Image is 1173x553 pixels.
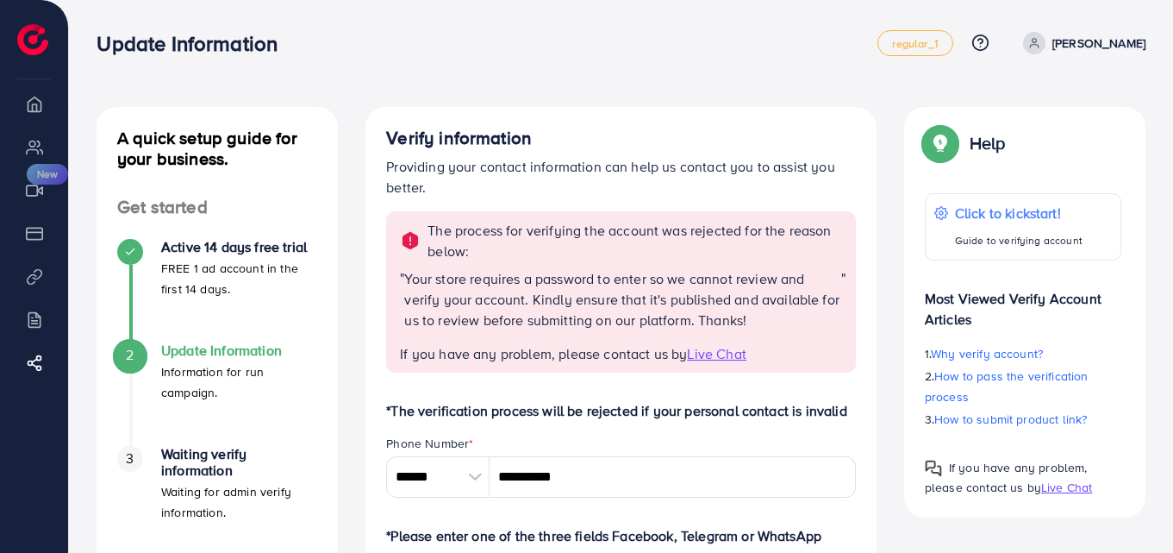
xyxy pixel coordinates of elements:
[17,24,48,55] img: logo
[386,156,856,198] p: Providing your contact information can help us contact you to assist you better.
[925,343,1121,364] p: 1.
[931,345,1043,362] span: Why verify account?
[404,268,840,330] p: Your store requires a password to enter so we cannot review and verify your account. Kindly ensur...
[386,435,473,452] label: Phone Number
[925,128,956,159] img: Popup guide
[925,368,1089,405] span: How to pass the verification process
[1041,479,1092,496] span: Live Chat
[161,258,317,299] p: FREE 1 ad account in the first 14 days.
[934,411,1087,428] span: How to submit product link?
[126,345,134,365] span: 2
[427,220,845,261] p: The process for verifying the account was rejected for the reason below:
[161,446,317,479] h4: Waiting verify information
[925,274,1121,330] p: Most Viewed Verify Account Articles
[97,342,338,446] li: Update Information
[1016,32,1145,54] a: [PERSON_NAME]
[925,460,942,477] img: Popup guide
[892,38,938,49] span: regular_1
[161,481,317,523] p: Waiting for admin verify information.
[687,344,746,363] span: Live Chat
[161,361,317,403] p: Information for run campaign.
[970,133,1006,154] p: Help
[386,128,856,149] h4: Verify information
[126,449,134,468] span: 3
[925,366,1121,407] p: 2.
[925,459,1088,496] span: If you have any problem, please contact us by
[97,446,338,550] li: Waiting verify information
[161,239,317,255] h4: Active 14 days free trial
[386,525,856,546] p: *Please enter one of the three fields Facebook, Telegram or WhatsApp
[400,230,421,251] img: alert
[925,409,1121,430] p: 3.
[400,344,687,363] span: If you have any problem, please contact us by
[97,197,338,218] h4: Get started
[841,268,845,344] span: "
[97,239,338,342] li: Active 14 days free trial
[400,268,404,344] span: "
[161,342,317,359] h4: Update Information
[97,128,338,169] h4: A quick setup guide for your business.
[877,30,952,56] a: regular_1
[955,230,1083,251] p: Guide to verifying account
[97,31,291,56] h3: Update Information
[386,400,856,421] p: *The verification process will be rejected if your personal contact is invalid
[1052,33,1145,53] p: [PERSON_NAME]
[955,203,1083,223] p: Click to kickstart!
